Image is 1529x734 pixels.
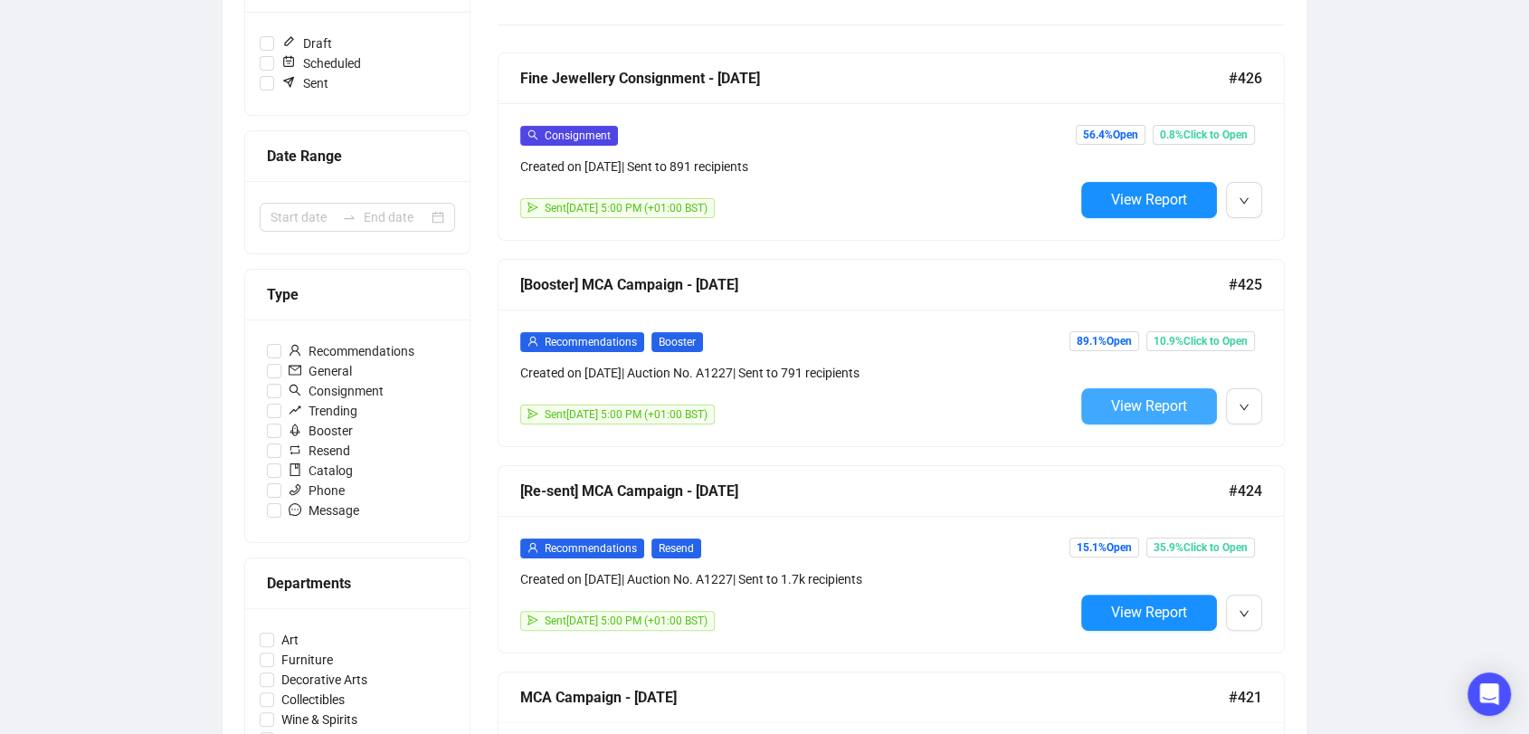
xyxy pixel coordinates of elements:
[267,283,448,306] div: Type
[1081,595,1217,631] button: View Report
[281,341,422,361] span: Recommendations
[271,207,335,227] input: Start date
[498,259,1285,447] a: [Booster] MCA Campaign - [DATE]#425userRecommendationsBoosterCreated on [DATE]| Auction No. A1227...
[545,129,611,142] span: Consignment
[527,336,538,347] span: user
[274,710,365,729] span: Wine & Spirits
[281,401,365,421] span: Trending
[289,483,301,496] span: phone
[498,465,1285,653] a: [Re-sent] MCA Campaign - [DATE]#424userRecommendationsResendCreated on [DATE]| Auction No. A1227|...
[274,53,368,73] span: Scheduled
[289,384,301,396] span: search
[267,572,448,595] div: Departments
[1146,331,1255,351] span: 10.9% Click to Open
[520,686,1229,709] div: MCA Campaign - [DATE]
[651,332,703,352] span: Booster
[274,33,339,53] span: Draft
[281,421,360,441] span: Booster
[1111,191,1187,208] span: View Report
[1146,538,1255,558] span: 35.9% Click to Open
[281,500,366,520] span: Message
[342,210,356,224] span: to
[281,381,391,401] span: Consignment
[1111,604,1187,621] span: View Report
[274,630,306,650] span: Art
[520,363,1074,383] div: Created on [DATE] | Auction No. A1227 | Sent to 791 recipients
[289,503,301,516] span: message
[520,157,1074,176] div: Created on [DATE] | Sent to 891 recipients
[1069,331,1139,351] span: 89.1% Open
[289,404,301,416] span: rise
[545,336,637,348] span: Recommendations
[342,210,356,224] span: swap-right
[527,202,538,213] span: send
[1239,608,1249,619] span: down
[274,690,352,710] span: Collectibles
[498,52,1285,241] a: Fine Jewellery Consignment - [DATE]#426searchConsignmentCreated on [DATE]| Sent to 891 recipients...
[289,424,301,436] span: rocket
[364,207,428,227] input: End date
[545,408,708,421] span: Sent [DATE] 5:00 PM (+01:00 BST)
[289,344,301,357] span: user
[1069,538,1139,558] span: 15.1% Open
[527,542,538,553] span: user
[651,539,701,558] span: Resend
[520,67,1229,90] div: Fine Jewellery Consignment - [DATE]
[274,73,336,93] span: Sent
[1153,125,1255,145] span: 0.8% Click to Open
[520,480,1229,502] div: [Re-sent] MCA Campaign - [DATE]
[1081,388,1217,424] button: View Report
[1081,182,1217,218] button: View Report
[1229,273,1262,296] span: #425
[274,650,340,670] span: Furniture
[289,443,301,456] span: retweet
[1111,397,1187,415] span: View Report
[1239,402,1249,413] span: down
[281,361,359,381] span: General
[1239,195,1249,206] span: down
[527,615,538,625] span: send
[1229,480,1262,502] span: #424
[1076,125,1145,145] span: 56.4% Open
[1229,67,1262,90] span: #426
[274,670,375,690] span: Decorative Arts
[267,145,448,167] div: Date Range
[520,273,1229,296] div: [Booster] MCA Campaign - [DATE]
[527,408,538,419] span: send
[281,461,360,481] span: Catalog
[289,463,301,476] span: book
[281,481,352,500] span: Phone
[281,441,357,461] span: Resend
[527,129,538,140] span: search
[1467,672,1511,716] div: Open Intercom Messenger
[545,542,637,555] span: Recommendations
[1229,686,1262,709] span: #421
[545,202,708,214] span: Sent [DATE] 5:00 PM (+01:00 BST)
[520,569,1074,589] div: Created on [DATE] | Auction No. A1227 | Sent to 1.7k recipients
[545,615,708,627] span: Sent [DATE] 5:00 PM (+01:00 BST)
[289,364,301,377] span: mail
